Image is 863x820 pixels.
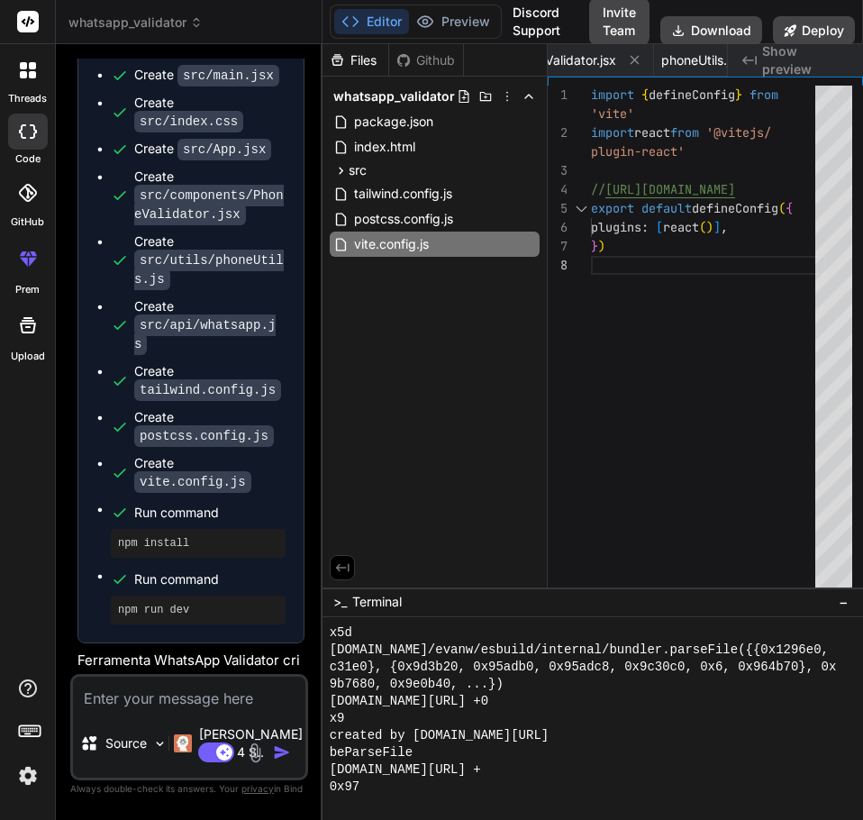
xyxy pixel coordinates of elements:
[177,139,271,160] code: src/App.jsx
[548,161,568,180] div: 3
[591,124,634,141] span: import
[330,659,837,676] span: c31e0}, {0x9d3b20, 0x95adb0, 0x95adc8, 0x9c30c0, 0x6, 0x964b70}, 0x
[591,181,605,197] span: //
[134,297,286,353] div: Create
[334,9,409,34] button: Editor
[118,536,278,551] pre: npm install
[548,256,568,275] div: 8
[134,66,279,85] div: Create
[134,471,251,493] code: vite.config.js
[509,51,616,69] span: PhoneValidator.jsx
[330,676,504,693] span: 9b7680, 0x9e0b40, ...})
[548,180,568,199] div: 4
[591,105,634,122] span: 'vite'
[70,780,308,797] p: Always double-check its answers. Your in Bind
[118,603,278,617] pre: npm run dev
[352,233,431,255] span: vite.config.js
[706,124,771,141] span: '@vitejs/
[11,214,44,230] label: GitHub
[591,238,598,254] span: }
[15,151,41,167] label: code
[699,219,706,235] span: (
[134,185,284,225] code: src/components/PhoneValidator.jsx
[548,199,568,218] div: 5
[68,14,203,32] span: whatsapp_validator
[670,124,699,141] span: from
[749,87,778,103] span: from
[322,51,388,69] div: Files
[245,743,266,763] img: attachment
[152,736,168,752] img: Pick Models
[713,219,721,235] span: ]
[706,219,713,235] span: )
[330,779,360,796] span: 0x97
[591,200,634,216] span: export
[241,783,274,794] span: privacy
[15,282,40,297] label: prem
[735,87,742,103] span: }
[692,200,778,216] span: defineConfig
[134,362,286,399] div: Create
[663,219,699,235] span: react
[134,232,286,288] div: Create
[605,181,735,197] span: [URL][DOMAIN_NAME]
[134,408,286,445] div: Create
[333,593,347,611] span: >_
[548,86,568,105] div: 1
[352,111,435,132] span: package.json
[134,140,271,159] div: Create
[134,111,243,132] code: src/index.css
[11,349,45,364] label: Upload
[641,87,649,103] span: {
[13,761,43,791] img: settings
[835,588,852,616] button: −
[409,9,497,34] button: Preview
[591,87,634,103] span: import
[641,200,692,216] span: default
[333,87,455,105] span: whatsapp_validator
[134,314,276,355] code: src/api/whatsapp.js
[661,51,736,69] span: phoneUtils.js
[660,16,762,45] button: Download
[199,725,303,761] p: [PERSON_NAME] 4 S..
[569,199,593,218] div: Click to collapse the range.
[330,744,413,761] span: beParseFile
[656,219,663,235] span: [
[591,219,641,235] span: plugins
[641,219,649,235] span: :
[786,200,793,216] span: {
[330,624,352,642] span: x5d
[721,219,728,235] span: ,
[77,651,304,691] p: Ferramenta WhatsApp Validator criada!
[134,379,281,401] code: tailwind.config.js
[839,593,849,611] span: −
[352,593,402,611] span: Terminal
[330,642,859,659] span: [DOMAIN_NAME]/evanw/esbuild/internal/bundler.parseFile({{0x1296e0, 0x9
[8,91,47,106] label: threads
[389,51,463,69] div: Github
[352,183,454,205] span: tailwind.config.js
[105,734,147,752] p: Source
[134,504,286,522] span: Run command
[352,136,417,158] span: index.html
[773,16,855,45] button: Deploy
[548,237,568,256] div: 7
[134,94,286,131] div: Create
[349,161,367,179] span: src
[134,168,286,223] div: Create
[330,710,345,727] span: x9
[330,761,481,779] span: [DOMAIN_NAME][URL] +
[634,124,670,141] span: react
[174,734,192,752] img: Claude 4 Sonnet
[273,743,291,761] img: icon
[548,123,568,142] div: 2
[134,425,274,447] code: postcss.config.js
[649,87,735,103] span: defineConfig
[134,570,286,588] span: Run command
[591,143,685,159] span: plugin-react'
[598,238,605,254] span: )
[134,250,284,290] code: src/utils/phoneUtils.js
[134,454,286,491] div: Create
[762,42,849,78] span: Show preview
[330,693,488,710] span: [DOMAIN_NAME][URL] +0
